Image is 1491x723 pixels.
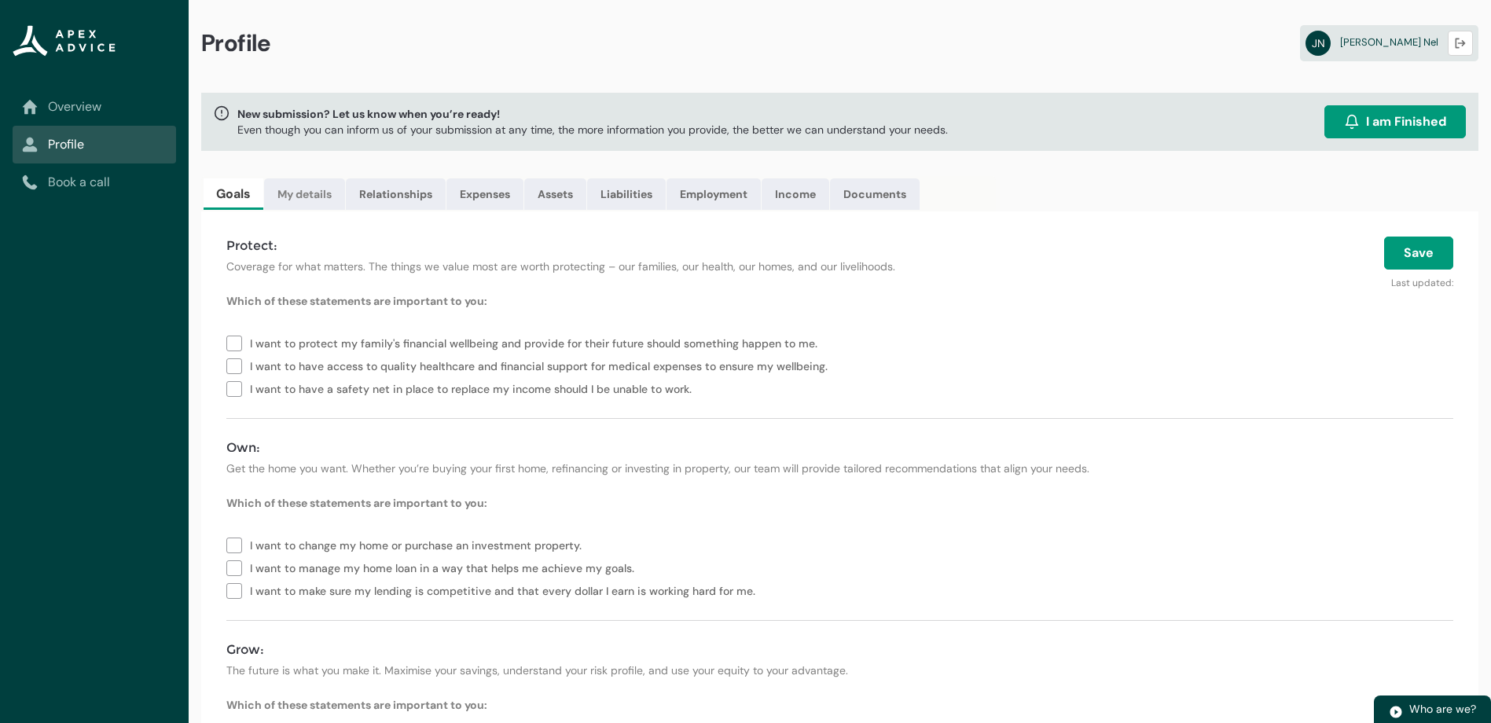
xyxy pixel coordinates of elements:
span: New submission? Let us know when you’re ready! [237,106,948,122]
a: Income [762,178,829,210]
img: play.svg [1389,705,1403,719]
a: Book a call [22,173,167,192]
a: Overview [22,97,167,116]
span: I want to have a safety net in place to replace my income should I be unable to work. [250,376,698,399]
p: Get the home you want. Whether you’re buying your first home, refinancing or investing in propert... [226,461,1453,476]
span: I want to manage my home loan in a way that helps me achieve my goals. [250,556,641,578]
abbr: JN [1306,31,1331,56]
a: Relationships [346,178,446,210]
p: Which of these statements are important to you: [226,495,1453,511]
span: Profile [201,28,271,58]
a: Employment [667,178,761,210]
button: Logout [1448,31,1473,56]
p: Which of these statements are important to you: [226,293,1453,309]
button: I am Finished [1324,105,1466,138]
p: Coverage for what matters. The things we value most are worth protecting – our families, our heal... [226,259,1038,274]
img: Apex Advice Group [13,25,116,57]
span: I want to make sure my lending is competitive and that every dollar I earn is working hard for me. [250,578,762,601]
a: My details [264,178,345,210]
a: Profile [22,135,167,154]
p: The future is what you make it. Maximise your savings, understand your risk profile, and use your... [226,662,1453,678]
a: Assets [524,178,586,210]
a: JN[PERSON_NAME] Nel [1300,25,1478,61]
nav: Sub page [13,88,176,201]
span: I want to change my home or purchase an investment property. [250,533,588,556]
span: I want to protect my family's financial wellbeing and provide for their future should something h... [250,331,824,354]
p: Last updated: [1057,270,1453,290]
h4: Grow: [226,640,1453,659]
a: Goals [204,178,263,210]
span: Who are we? [1409,702,1476,716]
span: I am Finished [1366,112,1446,131]
p: Even though you can inform us of your submission at any time, the more information you provide, t... [237,122,948,138]
p: Which of these statements are important to you: [226,697,1453,713]
span: I want to have access to quality healthcare and financial support for medical expenses to ensure ... [250,354,834,376]
a: Liabilities [587,178,666,210]
button: Save [1384,237,1453,270]
span: [PERSON_NAME] Nel [1340,35,1438,49]
h4: Protect: [226,237,1038,255]
a: Expenses [446,178,523,210]
img: alarm.svg [1344,114,1360,130]
h4: Own: [226,439,1453,457]
a: Documents [830,178,920,210]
